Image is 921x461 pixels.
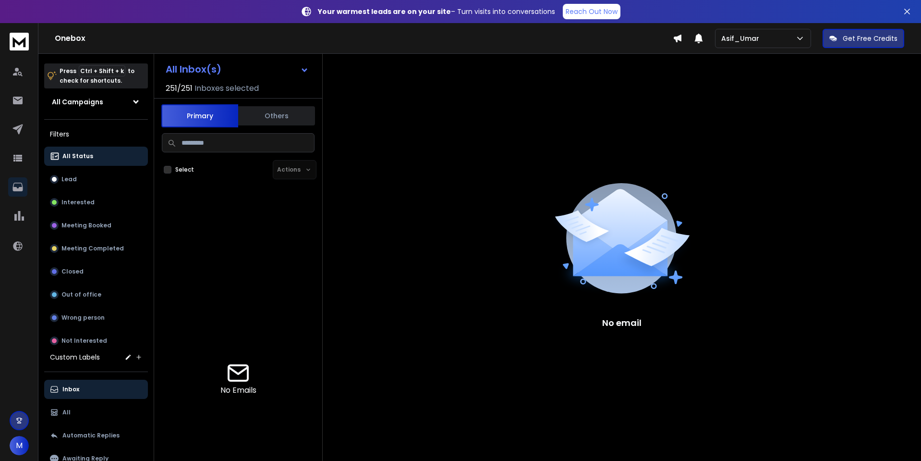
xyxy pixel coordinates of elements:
[44,216,148,235] button: Meeting Booked
[566,7,618,16] p: Reach Out Now
[44,403,148,422] button: All
[166,83,193,94] span: 251 / 251
[166,64,221,74] h1: All Inbox(s)
[61,222,111,229] p: Meeting Booked
[44,147,148,166] button: All Status
[823,29,904,48] button: Get Free Credits
[194,83,259,94] h3: Inboxes selected
[10,436,29,455] button: M
[10,33,29,50] img: logo
[61,199,95,206] p: Interested
[50,352,100,362] h3: Custom Labels
[44,239,148,258] button: Meeting Completed
[238,105,315,126] button: Others
[62,432,120,439] p: Automatic Replies
[843,34,897,43] p: Get Free Credits
[161,104,238,127] button: Primary
[62,152,93,160] p: All Status
[158,60,316,79] button: All Inbox(s)
[44,170,148,189] button: Lead
[61,314,105,322] p: Wrong person
[318,7,555,16] p: – Turn visits into conversations
[175,166,194,174] label: Select
[602,316,642,330] p: No email
[44,331,148,350] button: Not Interested
[79,65,125,76] span: Ctrl + Shift + k
[55,33,673,44] h1: Onebox
[61,175,77,183] p: Lead
[44,426,148,445] button: Automatic Replies
[52,97,103,107] h1: All Campaigns
[44,262,148,281] button: Closed
[61,337,107,345] p: Not Interested
[721,34,763,43] p: Asif_Umar
[60,66,134,86] p: Press to check for shortcuts.
[62,409,71,416] p: All
[44,92,148,112] button: All Campaigns
[318,7,451,16] strong: Your warmest leads are on your site
[44,127,148,141] h3: Filters
[44,193,148,212] button: Interested
[44,308,148,327] button: Wrong person
[44,285,148,304] button: Out of office
[61,268,84,275] p: Closed
[61,245,124,252] p: Meeting Completed
[220,385,256,396] p: No Emails
[62,386,79,393] p: Inbox
[44,380,148,399] button: Inbox
[563,4,620,19] a: Reach Out Now
[61,291,101,299] p: Out of office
